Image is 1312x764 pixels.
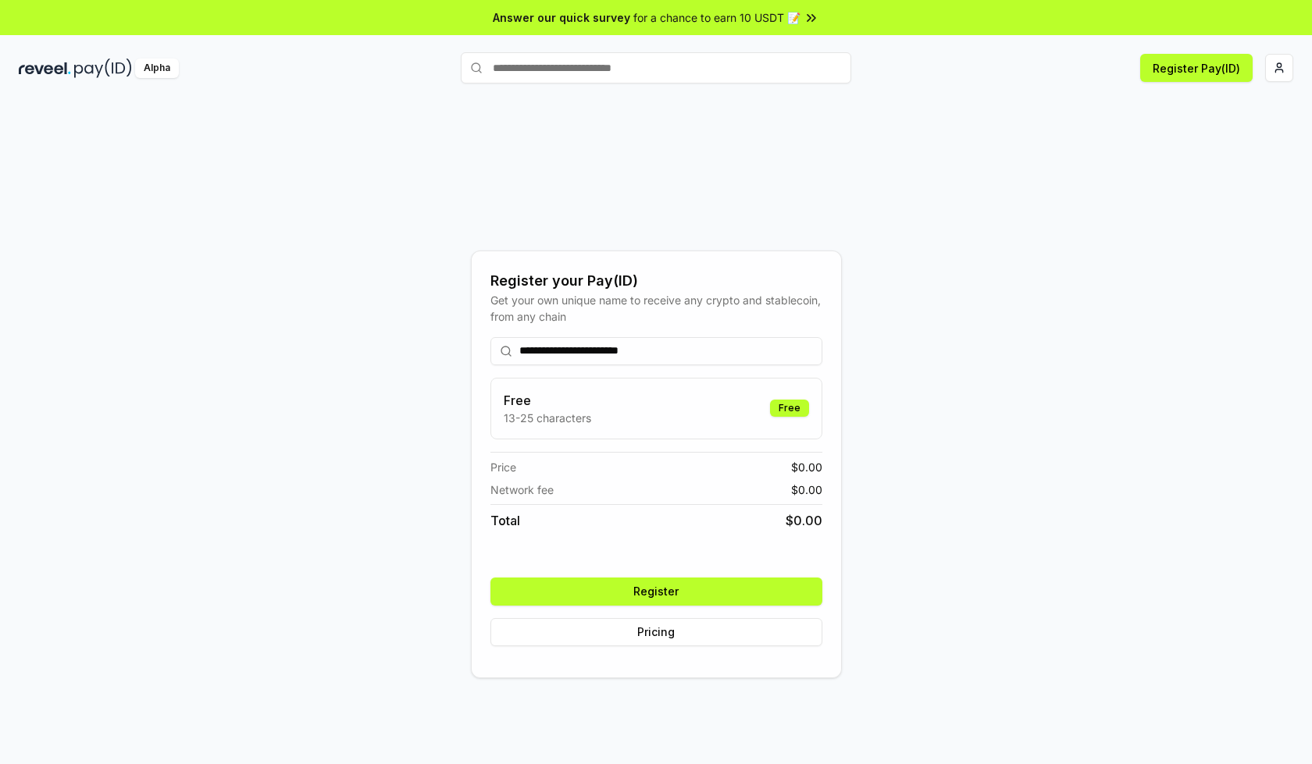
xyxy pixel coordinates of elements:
div: Register your Pay(ID) [490,270,822,292]
img: pay_id [74,59,132,78]
span: Price [490,459,516,475]
span: $ 0.00 [791,481,822,498]
button: Register Pay(ID) [1140,54,1253,82]
span: $ 0.00 [786,511,822,530]
div: Alpha [135,59,179,78]
p: 13-25 characters [504,410,591,426]
span: Total [490,511,520,530]
h3: Free [504,391,591,410]
span: Answer our quick survey [493,9,630,26]
img: reveel_dark [19,59,71,78]
span: $ 0.00 [791,459,822,475]
div: Get your own unique name to receive any crypto and stablecoin, from any chain [490,292,822,325]
button: Register [490,577,822,606]
span: Network fee [490,481,554,498]
span: for a chance to earn 10 USDT 📝 [633,9,800,26]
button: Pricing [490,618,822,646]
div: Free [770,400,809,417]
